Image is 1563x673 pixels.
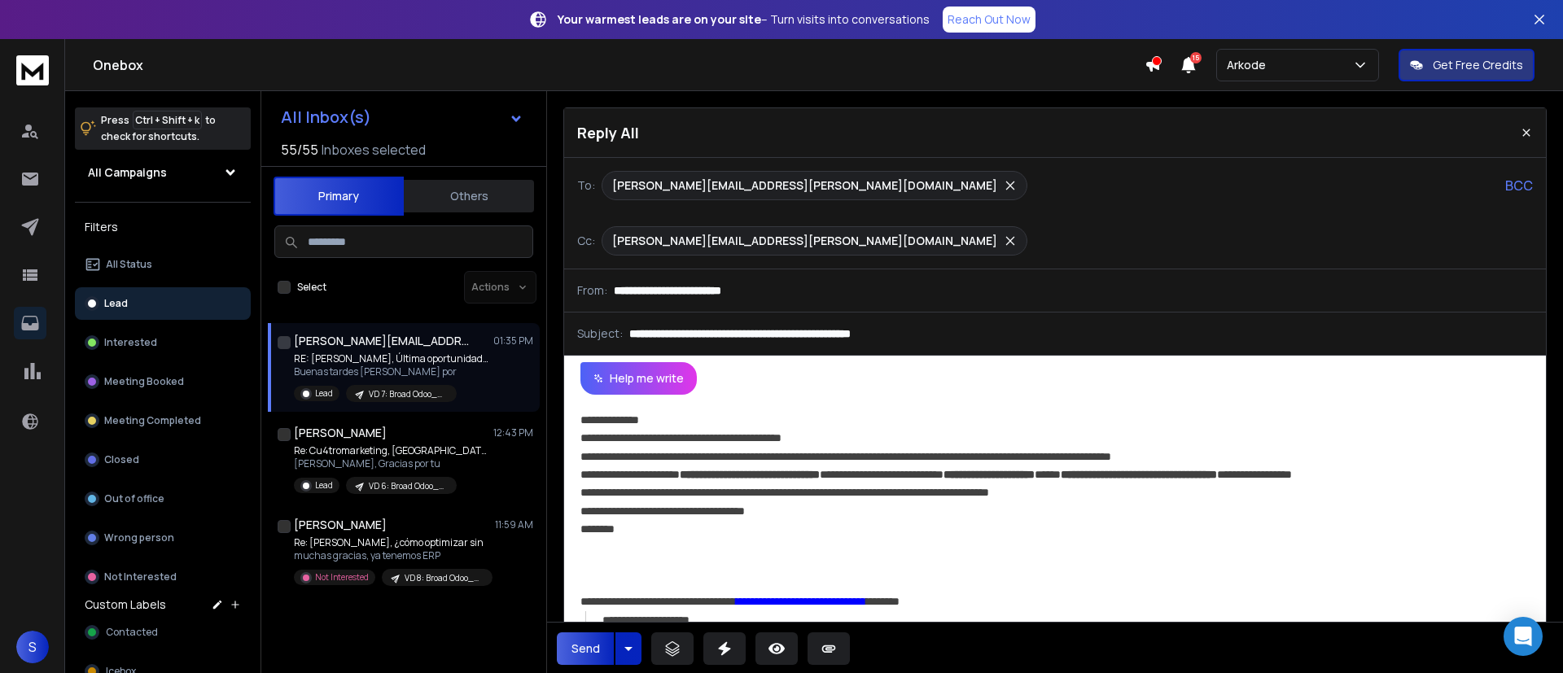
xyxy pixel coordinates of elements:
button: Lead [75,287,251,320]
span: Ctrl + Shift + k [133,111,202,129]
p: – Turn visits into conversations [558,11,930,28]
p: Lead [315,479,333,492]
h1: Onebox [93,55,1145,75]
p: 11:59 AM [495,518,533,531]
button: Meeting Completed [75,404,251,437]
button: Send [557,632,614,665]
p: Lead [315,387,333,400]
a: Reach Out Now [943,7,1035,33]
p: Re: Cu4tromarketing, [GEOGRAPHIC_DATA] + Automatizaciones [294,444,489,457]
button: All Inbox(s) [268,101,536,133]
span: Contacted [106,626,158,639]
span: 55 / 55 [281,140,318,160]
p: VD 8: Broad Odoo_Campaign - ARKOD [405,572,483,584]
button: Help me write [580,362,697,395]
button: Meeting Booked [75,365,251,398]
p: VD 7: Broad Odoo_Campaign - ARKOD [369,388,447,400]
p: To: [577,177,595,194]
p: VD 6: Broad Odoo_Campaign - ARKODE [369,480,447,492]
h3: Filters [75,216,251,238]
p: BCC [1505,176,1533,195]
p: Meeting Completed [104,414,201,427]
p: Cc: [577,233,595,249]
button: Wrong person [75,522,251,554]
p: 01:35 PM [493,334,533,347]
button: All Status [75,248,251,281]
p: Subject: [577,326,623,342]
h1: All Campaigns [88,164,167,181]
h1: [PERSON_NAME][EMAIL_ADDRESS][PERSON_NAME][DOMAIN_NAME] [294,333,473,349]
p: muchas gracias, ya tenemos ERP [294,549,489,562]
p: [PERSON_NAME][EMAIL_ADDRESS][PERSON_NAME][DOMAIN_NAME] [612,233,997,249]
img: logo [16,55,49,85]
p: Get Free Credits [1433,57,1523,73]
button: Out of office [75,483,251,515]
p: Buenas tardes [PERSON_NAME] por [294,365,489,378]
h3: Custom Labels [85,597,166,613]
button: Primary [274,177,404,216]
p: From: [577,282,607,299]
h1: [PERSON_NAME] [294,425,387,441]
button: All Campaigns [75,156,251,189]
button: Not Interested [75,561,251,593]
div: Open Intercom Messenger [1504,617,1543,656]
p: 12:43 PM [493,426,533,439]
p: Meeting Booked [104,375,184,388]
h1: All Inbox(s) [281,109,371,125]
button: Contacted [75,616,251,649]
p: Closed [104,453,139,466]
p: Interested [104,336,157,349]
p: Wrong person [104,531,174,544]
p: Reach Out Now [948,11,1031,28]
p: RE: [PERSON_NAME], Última oportunidad para [294,352,489,365]
p: All Status [106,258,152,271]
button: Closed [75,444,251,476]
p: Out of office [104,492,164,505]
p: Not Interested [315,571,369,583]
button: Get Free Credits [1399,49,1535,81]
button: Interested [75,326,251,359]
button: S [16,631,49,663]
strong: Your warmest leads are on your site [558,11,761,27]
button: Others [404,178,534,214]
p: [PERSON_NAME][EMAIL_ADDRESS][PERSON_NAME][DOMAIN_NAME] [612,177,997,194]
p: Lead [104,297,128,310]
p: Arkode [1227,57,1272,73]
span: 15 [1190,52,1202,63]
p: Reply All [577,121,639,144]
h3: Inboxes selected [322,140,426,160]
p: [PERSON_NAME], Gracias por tu [294,457,489,470]
p: Press to check for shortcuts. [101,112,216,145]
p: Re: [PERSON_NAME], ¿cómo optimizar sin [294,536,489,549]
p: Not Interested [104,570,177,583]
label: Select [297,281,326,294]
h1: [PERSON_NAME] [294,517,387,533]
